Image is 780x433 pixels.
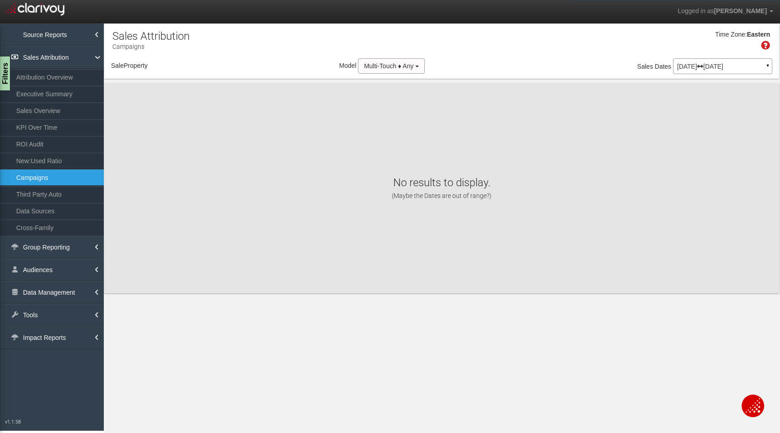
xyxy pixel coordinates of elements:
h1: Sales Attribution [112,30,190,42]
p: Campaigns [112,39,190,51]
span: Multi-Touch ♦ Any [364,62,413,70]
p: [DATE] [DATE] [677,63,768,70]
a: Logged in as[PERSON_NAME] [671,0,780,22]
span: Dates [655,63,672,70]
span: Logged in as [678,7,714,14]
span: Sales [637,63,653,70]
div: Eastern [747,30,770,39]
h1: No results to display. [113,176,770,200]
button: Multi-Touch ♦ Any [358,58,425,74]
div: Time Zone: [712,30,747,39]
a: ▼ [764,61,772,75]
span: (Maybe the Dates are out of range?) [392,192,492,199]
span: [PERSON_NAME] [714,7,767,14]
span: Sale [111,62,124,69]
